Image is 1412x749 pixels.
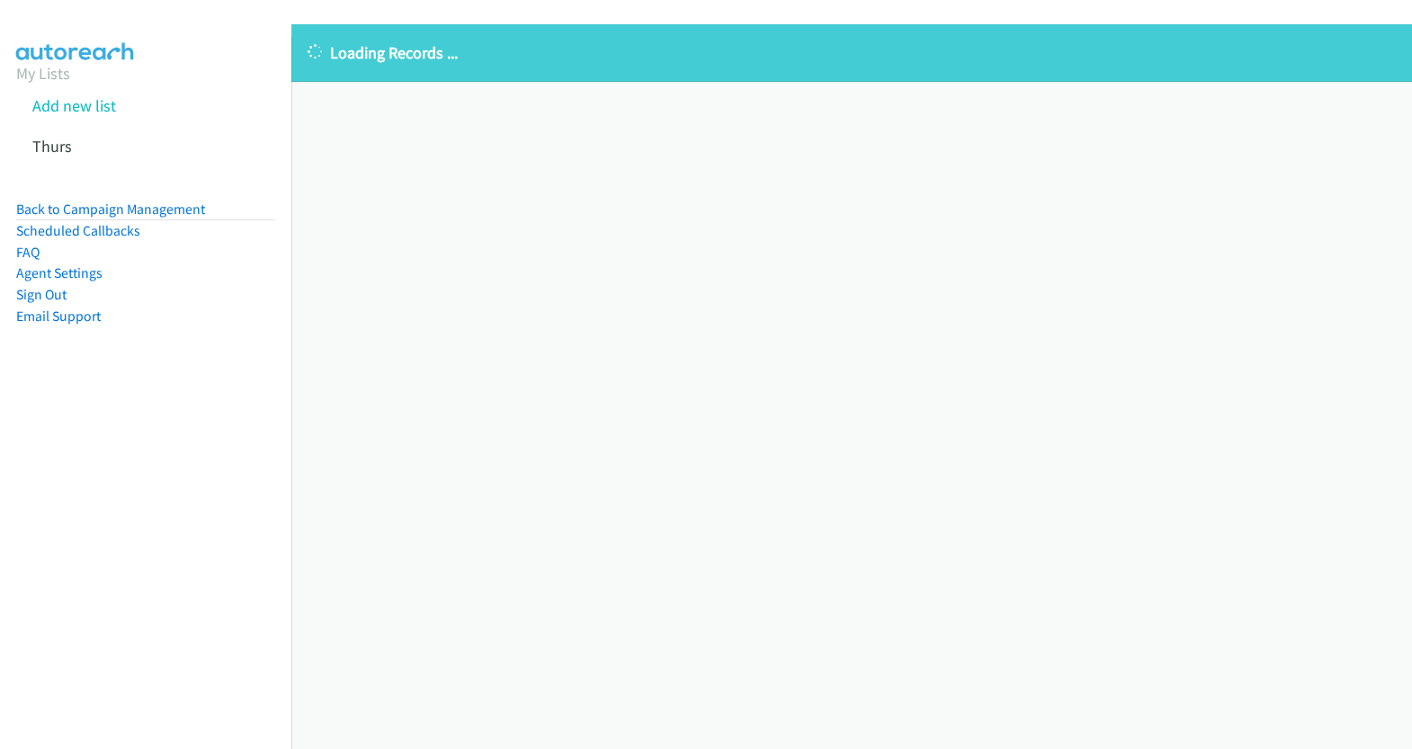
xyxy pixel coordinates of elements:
a: Back to Campaign Management [16,201,205,218]
a: Scheduled Callbacks [16,222,140,239]
p: Loading Records ... [308,40,1396,65]
a: Thurs [32,136,72,156]
a: Add new list [32,95,116,116]
a: Email Support [16,308,101,325]
a: FAQ [16,244,40,261]
a: My Lists [16,63,70,84]
a: Sign Out [16,286,67,303]
a: Agent Settings [16,264,103,281]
